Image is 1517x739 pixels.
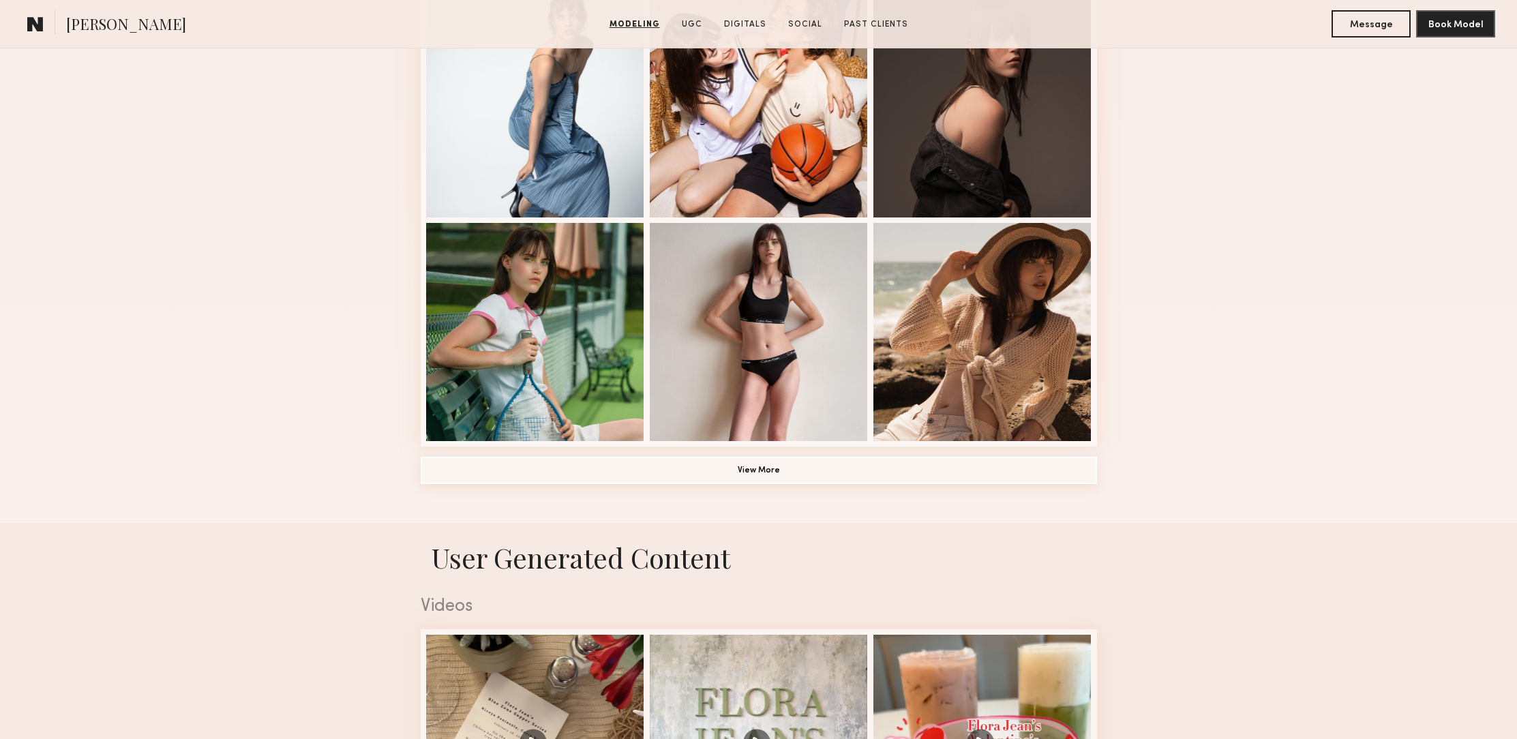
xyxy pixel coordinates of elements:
button: View More [421,457,1097,484]
a: Modeling [604,18,665,31]
span: [PERSON_NAME] [66,14,186,37]
div: Videos [421,598,1097,616]
a: UGC [676,18,708,31]
a: Social [783,18,828,31]
button: Message [1332,10,1411,37]
a: Book Model [1416,18,1495,29]
a: Digitals [719,18,772,31]
a: Past Clients [839,18,914,31]
button: Book Model [1416,10,1495,37]
h1: User Generated Content [410,539,1108,575]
